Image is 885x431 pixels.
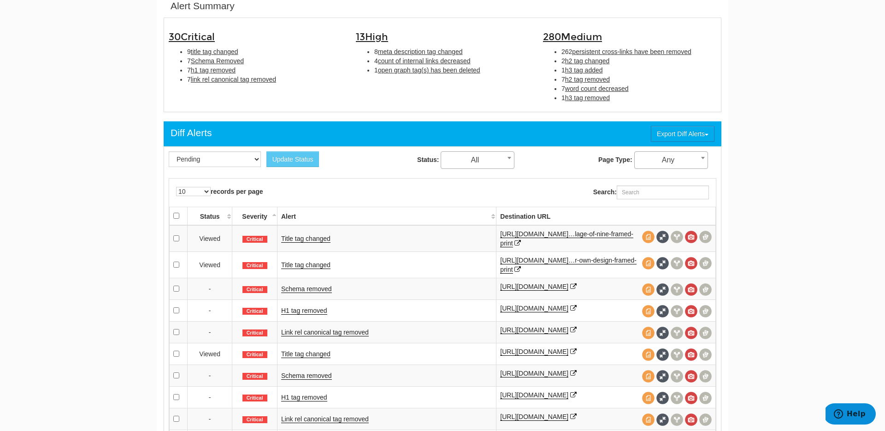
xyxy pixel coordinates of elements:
[699,257,712,269] span: Compare screenshots
[561,56,716,66] li: 2
[685,305,697,317] span: View screenshot
[642,231,655,243] span: View source
[176,187,211,196] select: records per page
[188,365,232,386] td: -
[242,236,267,243] span: Critical
[685,283,697,296] span: View screenshot
[374,56,529,66] li: 4
[242,351,267,359] span: Critical
[685,413,697,426] span: View screenshot
[671,327,683,339] span: View headers
[441,154,514,167] span: All
[642,370,655,383] span: View source
[699,413,712,426] span: Compare screenshots
[685,370,697,383] span: View screenshot
[191,48,238,55] span: title tag changed
[671,305,683,317] span: View headers
[187,75,342,84] li: 7
[685,231,697,243] span: View screenshot
[565,94,610,102] span: h3 tag removed
[496,207,716,225] th: Destination URL
[656,370,669,383] span: Full Source Diff
[671,231,683,243] span: View headers
[242,286,267,293] span: Critical
[642,392,655,404] span: View source
[188,207,232,225] th: Status: activate to sort column ascending
[281,350,330,358] a: Title tag changed
[561,84,716,93] li: 7
[671,413,683,426] span: View headers
[656,348,669,361] span: Full Source Diff
[634,151,708,169] span: Any
[656,327,669,339] span: Full Source Diff
[187,66,342,75] li: 7
[232,207,277,225] th: Severity: activate to sort column descending
[500,413,568,421] a: [URL][DOMAIN_NAME]
[242,262,267,269] span: Critical
[565,85,629,92] span: word count decreased
[642,413,655,426] span: View source
[561,47,716,56] li: 262
[188,225,232,252] td: Viewed
[378,57,471,65] span: count of internal links decreased
[281,307,327,315] a: H1 tag removed
[500,305,568,312] a: [URL][DOMAIN_NAME]
[188,386,232,408] td: -
[565,57,610,65] span: h2 tag changed
[699,392,712,404] span: Compare screenshots
[500,326,568,334] a: [URL][DOMAIN_NAME]
[565,66,603,74] span: h3 tag added
[500,370,568,377] a: [URL][DOMAIN_NAME]
[191,76,276,83] span: link rel canonical tag removed
[378,48,463,55] span: meta description tag changed
[242,395,267,402] span: Critical
[699,348,712,361] span: Compare screenshots
[656,231,669,243] span: Full Source Diff
[656,257,669,269] span: Full Source Diff
[191,66,236,74] span: h1 tag removed
[374,66,529,75] li: 1
[699,370,712,383] span: Compare screenshots
[561,93,716,102] li: 1
[642,327,655,339] span: View source
[642,305,655,317] span: View source
[191,57,244,65] span: Schema Removed
[188,408,232,430] td: -
[699,231,712,243] span: Compare screenshots
[187,47,342,56] li: 9
[281,329,369,336] a: Link rel canonical tag removed
[561,31,602,43] span: Medium
[281,235,330,243] a: Title tag changed
[651,126,714,142] button: Export Diff Alerts
[188,343,232,365] td: Viewed
[642,348,655,361] span: View source
[188,321,232,343] td: -
[656,305,669,317] span: Full Source Diff
[671,257,683,269] span: View headers
[598,156,632,163] strong: Page Type:
[500,257,637,274] a: [URL][DOMAIN_NAME]…r-own-design-framed-print
[374,47,529,56] li: 8
[685,348,697,361] span: View screenshot
[593,186,709,199] label: Search:
[181,31,215,43] span: Critical
[365,31,388,43] span: High
[671,392,683,404] span: View headers
[671,370,683,383] span: View headers
[500,348,568,356] a: [URL][DOMAIN_NAME]
[500,230,633,247] a: [URL][DOMAIN_NAME]…lage-of-nine-framed-print
[635,154,708,167] span: Any
[699,327,712,339] span: Compare screenshots
[671,283,683,296] span: View headers
[176,187,263,196] label: records per page
[242,373,267,380] span: Critical
[441,151,514,169] span: All
[561,75,716,84] li: 7
[242,308,267,315] span: Critical
[685,257,697,269] span: View screenshot
[656,413,669,426] span: Full Source Diff
[378,66,480,74] span: open graph tag(s) has been deleted
[356,31,388,43] span: 13
[171,126,212,140] div: Diff Alerts
[188,299,232,321] td: -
